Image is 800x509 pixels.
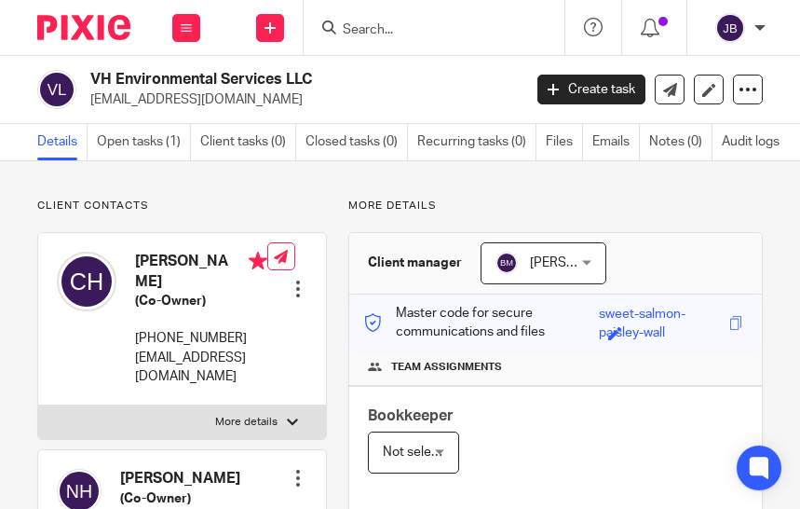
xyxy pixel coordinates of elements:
img: svg%3E [495,252,518,274]
p: [EMAIL_ADDRESS][DOMAIN_NAME] [90,90,509,109]
div: sweet-salmon-paisley-wall [599,305,725,326]
a: Client tasks (0) [200,124,296,160]
a: Emails [592,124,640,160]
h2: VH Environmental Services LLC [90,70,426,89]
h5: (Co-Owner) [135,292,267,310]
a: Notes (0) [649,124,712,160]
p: Client contacts [37,199,327,213]
span: Not selected [383,446,458,459]
p: More details [348,199,763,213]
h3: Client manager [368,254,462,272]
h4: [PERSON_NAME] [120,469,240,488]
i: Primary [249,252,267,270]
p: Master code for secure communications and files [363,304,598,342]
img: svg%3E [57,252,116,311]
img: Pixie [37,15,130,40]
p: [PHONE_NUMBER] [135,329,267,348]
a: Audit logs [722,124,789,160]
span: [PERSON_NAME] [530,256,632,269]
a: Create task [537,75,645,104]
h5: (Co-Owner) [120,489,240,508]
span: Bookkeeper [368,408,454,423]
a: Closed tasks (0) [305,124,408,160]
p: [EMAIL_ADDRESS][DOMAIN_NAME] [135,349,267,387]
img: svg%3E [715,13,745,43]
a: Files [546,124,583,160]
h4: [PERSON_NAME] [135,252,267,292]
p: More details [215,415,278,430]
a: Recurring tasks (0) [417,124,536,160]
input: Search [341,22,508,39]
a: Open tasks (1) [97,124,191,160]
span: Team assignments [391,360,502,375]
a: Details [37,124,88,160]
img: svg%3E [37,70,76,109]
